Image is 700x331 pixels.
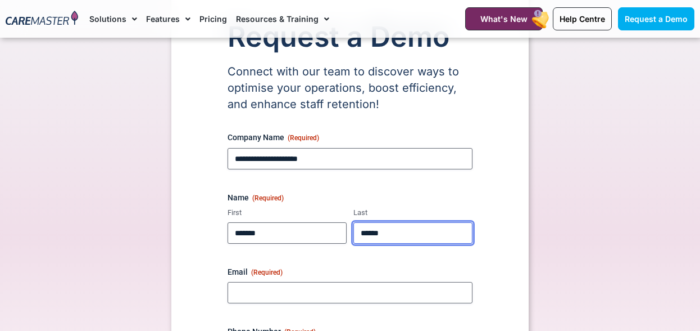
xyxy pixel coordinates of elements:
[553,7,612,30] a: Help Centre
[252,194,284,202] span: (Required)
[353,208,472,218] label: Last
[228,266,472,278] label: Email
[228,21,472,52] h1: Request a Demo
[560,14,605,24] span: Help Centre
[480,14,528,24] span: What's New
[228,64,472,113] p: Connect with our team to discover ways to optimise your operations, boost efficiency, and enhance...
[228,208,347,218] label: First
[618,7,694,30] a: Request a Demo
[228,192,284,203] legend: Name
[625,14,688,24] span: Request a Demo
[251,269,283,276] span: (Required)
[465,7,543,30] a: What's New
[228,132,472,143] label: Company Name
[6,11,78,27] img: CareMaster Logo
[288,134,319,142] span: (Required)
